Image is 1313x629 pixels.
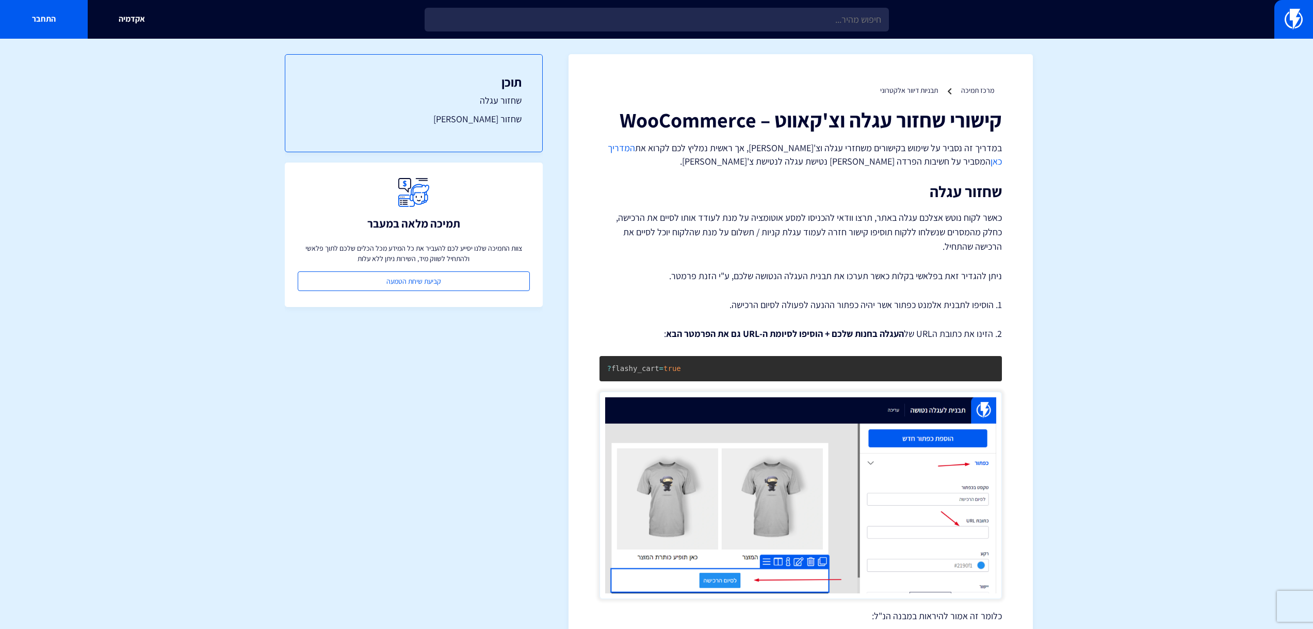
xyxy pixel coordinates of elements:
h3: תוכן [306,75,522,89]
h3: תמיכה מלאה במעבר [367,217,460,230]
a: מרכז תמיכה [961,86,994,95]
a: שחזור [PERSON_NAME] [306,112,522,126]
p: כאשר לקוח נוטש אצלכם עגלה באתר, תרצו וודאי להכניסו למסע אוטומציה על מנת לעודד אותו לסיים את הרכיש... [599,211,1002,254]
p: כלומר זה אמור להיראות במבנה הנ"ל: [599,609,1002,623]
a: קביעת שיחת הטמעה [298,271,530,291]
p: 2. הזינו את כתובת הURL של : [599,327,1002,341]
strong: גם את הפרמטר הבא [666,328,741,340]
h2: שחזור עגלה [599,183,1002,200]
a: המדריך כאן [608,142,1002,167]
p: 1. הוסיפו לתבנית אלמנט כפתור אשר יהיה כפתור ההנעה לפעולה לסיום הרכישה. [599,298,1002,312]
code: flashy_cart [607,364,680,373]
strong: העגלה בחנות שלכם [832,328,904,340]
span: ? [607,364,611,373]
span: = [659,364,663,373]
span: true [663,364,681,373]
strong: + הוסיפו לסיומת ה-URL [743,328,830,340]
a: שחזור עגלה [306,94,522,107]
input: חיפוש מהיר... [425,8,889,31]
p: ניתן להגדיר זאת בפלאשי בקלות כאשר תערכו את תבנית העגלה הנטושה שלכם, ע"י הזנת פרמטר. [599,269,1002,283]
p: צוות התמיכה שלנו יסייע לכם להעביר את כל המידע מכל הכלים שלכם לתוך פלאשי ולהתחיל לשווק מיד, השירות... [298,243,530,264]
p: במדריך זה נסביר על שימוש בקישורים משחזרי עגלה וצ'[PERSON_NAME], אך ראשית נמליץ לכם לקרוא את המסבי... [599,141,1002,168]
a: תבניות דיוור אלקטרוני [880,86,938,95]
h1: קישורי שחזור עגלה וצ'קאווט – WooCommerce [599,108,1002,131]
